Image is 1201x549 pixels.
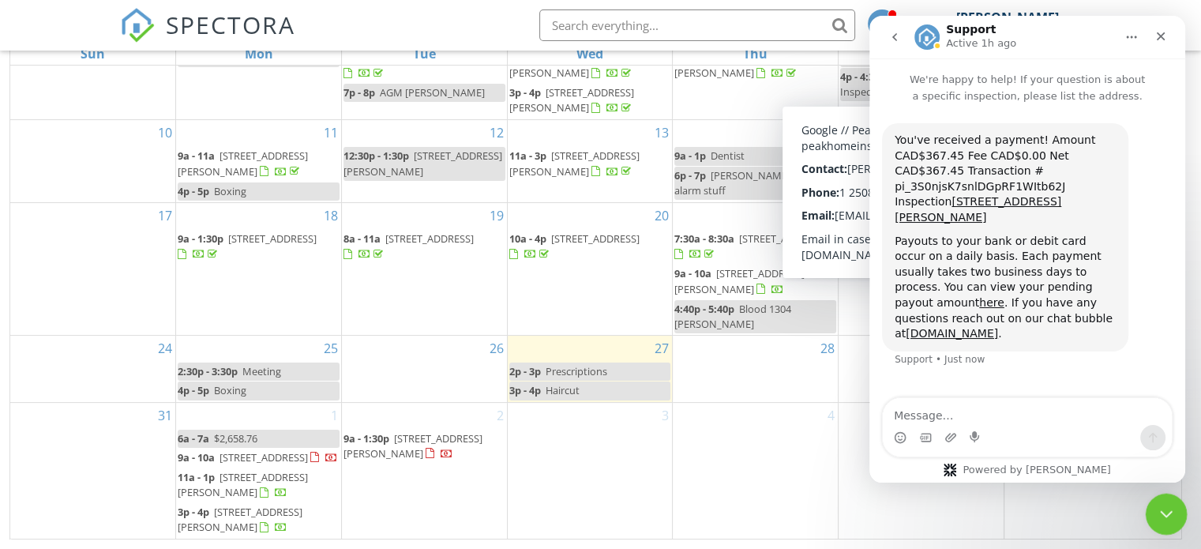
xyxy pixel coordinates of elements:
td: Go to August 7, 2025 [673,21,839,120]
td: Go to September 1, 2025 [176,402,342,540]
a: Go to August 21, 2025 [817,203,838,228]
td: Go to September 4, 2025 [673,402,839,540]
td: Go to August 18, 2025 [176,203,342,336]
span: [STREET_ADDRESS][PERSON_NAME] [343,149,502,178]
a: 3p - 4p [STREET_ADDRESS][PERSON_NAME] [178,505,302,534]
a: 9a - 1:30p [STREET_ADDRESS] [178,231,317,261]
span: [STREET_ADDRESS][PERSON_NAME] [178,149,308,178]
td: Go to August 11, 2025 [176,120,342,203]
a: 3p - 4p [STREET_ADDRESS][PERSON_NAME] [178,503,340,537]
a: [STREET_ADDRESS][PERSON_NAME] [674,51,805,80]
iframe: Intercom live chat [869,16,1185,483]
a: 7:30a - 8:30a [STREET_ADDRESS] [674,230,836,264]
a: 10a - 4p [STREET_ADDRESS] [509,231,640,261]
a: Tuesday [410,43,439,65]
a: 9a - 1:30p [STREET_ADDRESS][PERSON_NAME] [343,431,482,461]
a: 9a - 10a [STREET_ADDRESS][PERSON_NAME] [674,266,805,295]
input: Search everything... [539,9,855,41]
td: Go to August 22, 2025 [839,203,1004,336]
a: 9a - 10a [STREET_ADDRESS] [178,450,338,464]
td: Go to August 17, 2025 [10,203,176,336]
a: Go to August 11, 2025 [321,120,341,145]
a: 10a - 4p [STREET_ADDRESS] [509,230,671,264]
a: 7:30a - 8:30a [STREET_ADDRESS] [674,231,828,261]
span: [STREET_ADDRESS] [551,231,640,246]
td: Go to August 8, 2025 [839,21,1004,120]
a: Go to August 20, 2025 [651,203,672,228]
span: [STREET_ADDRESS][PERSON_NAME] [840,149,970,178]
a: Go to August 27, 2025 [651,336,672,361]
a: 9a - 10a [STREET_ADDRESS] [178,449,340,468]
td: Go to September 5, 2025 [839,402,1004,540]
a: Go to September 2, 2025 [494,403,507,428]
span: Haircut [546,383,580,397]
span: [STREET_ADDRESS][PERSON_NAME] [509,149,640,178]
a: 10a - 11:30a [STREET_ADDRESS][PERSON_NAME] [840,230,1002,264]
span: 11a - 3p [509,149,546,163]
a: 11a - 3p [STREET_ADDRESS][PERSON_NAME] [509,149,640,178]
span: 7:30a - 8:30a [674,231,734,246]
td: Go to August 5, 2025 [341,21,507,120]
a: Go to September 4, 2025 [824,403,838,428]
a: Go to August 25, 2025 [321,336,341,361]
a: 3p - 4p [STREET_ADDRESS][PERSON_NAME] [509,85,634,115]
span: Meeting [242,364,281,378]
a: 12p - 4p [STREET_ADDRESS][PERSON_NAME] [840,147,1002,181]
a: Go to August 13, 2025 [651,120,672,145]
span: Blood 1304 [PERSON_NAME] [674,302,791,331]
span: 9a - 1:30p [178,231,223,246]
span: [STREET_ADDRESS][PERSON_NAME] [178,470,308,499]
a: [STREET_ADDRESS][PERSON_NAME] [509,51,648,80]
td: Go to August 26, 2025 [341,336,507,402]
a: Go to August 19, 2025 [486,203,507,228]
td: Go to August 13, 2025 [507,120,673,203]
td: Go to August 29, 2025 [839,336,1004,402]
a: 8a - 11a [STREET_ADDRESS] [343,231,474,261]
span: Prescriptions [546,364,607,378]
a: Go to August 17, 2025 [155,203,175,228]
a: Go to August 28, 2025 [817,336,838,361]
a: 9a - 11a [STREET_ADDRESS][PERSON_NAME] [178,149,308,178]
span: 9a - 10a [178,450,215,464]
span: [STREET_ADDRESS][PERSON_NAME] [178,505,302,534]
span: 4p - 5p [178,383,209,397]
span: [STREET_ADDRESS][PERSON_NAME] [509,85,634,115]
span: 7p - 8p [343,85,375,100]
span: 9a - 1p [674,149,706,163]
iframe: Intercom live chat [1146,494,1188,536]
td: Go to August 10, 2025 [10,120,176,203]
a: Go to September 3, 2025 [659,403,672,428]
td: Go to August 31, 2025 [10,402,176,540]
span: 3p - 4p [178,505,209,519]
span: [STREET_ADDRESS][PERSON_NAME] [840,231,990,261]
a: Go to August 26, 2025 [486,336,507,361]
a: 10a - 11:30a [STREET_ADDRESS][PERSON_NAME] [840,231,990,261]
a: [STREET_ADDRESS][PERSON_NAME] [674,49,836,83]
span: 2:30p - 3:30p [178,364,238,378]
span: 9a - 11a [178,149,215,163]
td: Go to August 21, 2025 [673,203,839,336]
a: 12p - 4p [STREET_ADDRESS][PERSON_NAME] [840,149,970,178]
a: 9a - 1:30p [STREET_ADDRESS] [178,230,340,264]
a: Go to August 10, 2025 [155,120,175,145]
a: 11a - 1p [STREET_ADDRESS][PERSON_NAME] [178,468,340,502]
span: Google // Peak Home Inspection - peakhomeinspec... [840,70,990,99]
span: 6a - 7a [178,431,209,446]
a: [STREET_ADDRESS][PERSON_NAME] [509,49,671,83]
span: 9a - 10a [674,266,711,280]
a: 11a - 3p [STREET_ADDRESS][PERSON_NAME] [509,147,671,181]
span: Boxing [214,184,246,198]
td: Go to August 14, 2025 [673,120,839,203]
div: [PERSON_NAME] [956,9,1059,25]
